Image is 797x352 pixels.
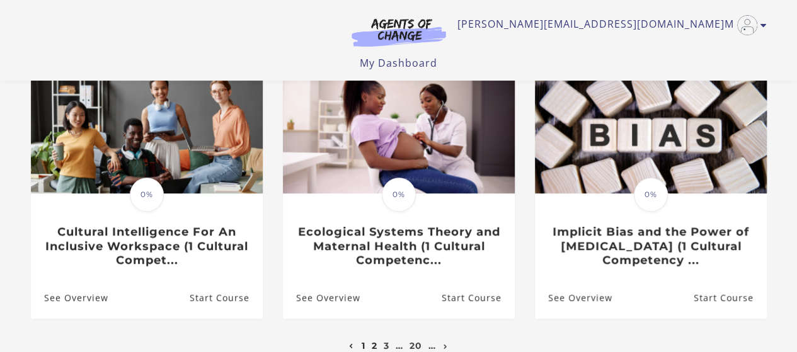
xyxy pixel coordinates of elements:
[384,340,389,351] a: 3
[189,277,262,318] a: Cultural Intelligence For An Inclusive Workspace (1 Cultural Compet...: Resume Course
[410,340,422,351] a: 20
[382,178,416,212] span: 0%
[31,277,108,318] a: Cultural Intelligence For An Inclusive Workspace (1 Cultural Compet...: See Overview
[372,340,377,351] a: 2
[440,340,451,351] a: Next page
[360,56,437,70] a: My Dashboard
[130,178,164,212] span: 0%
[428,340,436,351] a: …
[634,178,668,212] span: 0%
[283,277,360,318] a: Ecological Systems Theory and Maternal Health (1 Cultural Competenc...: See Overview
[296,225,501,268] h3: Ecological Systems Theory and Maternal Health (1 Cultural Competenc...
[44,225,249,268] h3: Cultural Intelligence For An Inclusive Workspace (1 Cultural Compet...
[338,18,459,47] img: Agents of Change Logo
[693,277,766,318] a: Implicit Bias and the Power of Peer Support (1 Cultural Competency ...: Resume Course
[362,340,365,351] a: 1
[457,15,760,35] a: Toggle menu
[548,225,753,268] h3: Implicit Bias and the Power of [MEDICAL_DATA] (1 Cultural Competency ...
[535,277,612,318] a: Implicit Bias and the Power of Peer Support (1 Cultural Competency ...: See Overview
[441,277,514,318] a: Ecological Systems Theory and Maternal Health (1 Cultural Competenc...: Resume Course
[396,340,403,351] a: …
